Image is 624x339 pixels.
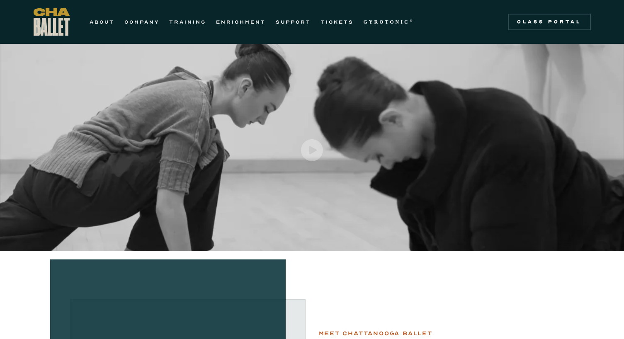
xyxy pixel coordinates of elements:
a: COMPANY [124,17,159,27]
div: Meet chattanooga ballet [319,329,432,339]
div: Class Portal [513,19,586,25]
strong: GYROTONIC [364,19,410,25]
a: GYROTONIC® [364,17,414,27]
a: TICKETS [321,17,354,27]
sup: ® [410,19,414,23]
a: home [34,8,70,36]
a: ENRICHMENT [216,17,266,27]
a: ABOUT [90,17,114,27]
a: Class Portal [508,14,591,30]
a: SUPPORT [276,17,311,27]
a: TRAINING [169,17,206,27]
